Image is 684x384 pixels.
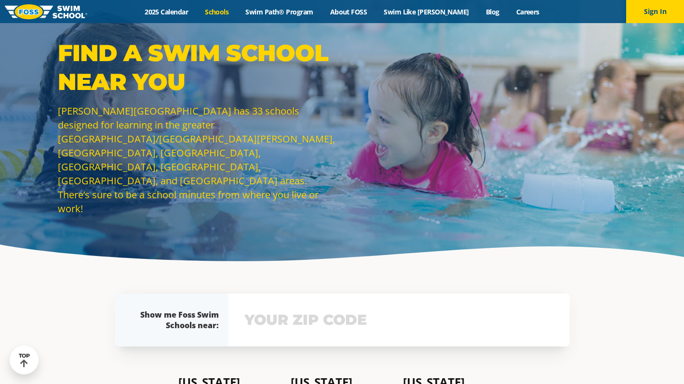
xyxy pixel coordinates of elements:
[508,7,548,16] a: Careers
[197,7,237,16] a: Schools
[136,7,197,16] a: 2025 Calendar
[242,306,556,334] input: YOUR ZIP CODE
[5,4,87,19] img: FOSS Swim School Logo
[322,7,376,16] a: About FOSS
[237,7,322,16] a: Swim Path® Program
[19,353,30,368] div: TOP
[58,38,337,96] p: Find a Swim School Near You
[58,104,337,216] p: [PERSON_NAME][GEOGRAPHIC_DATA] has 33 schools designed for learning in the greater [GEOGRAPHIC_DA...
[134,309,219,331] div: Show me Foss Swim Schools near:
[477,7,508,16] a: Blog
[376,7,478,16] a: Swim Like [PERSON_NAME]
